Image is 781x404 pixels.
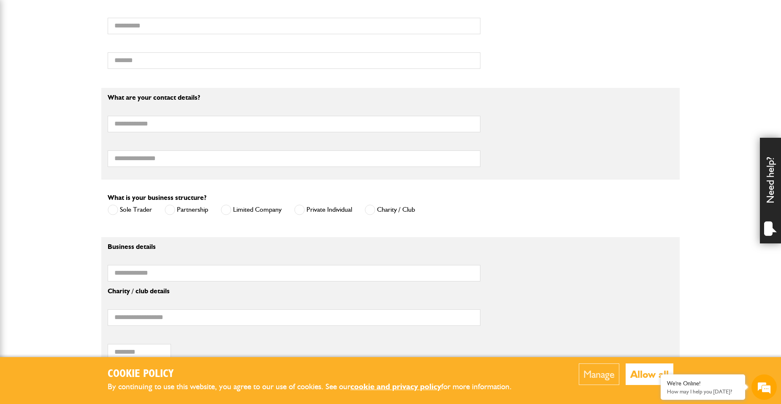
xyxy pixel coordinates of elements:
[44,47,142,58] div: Chat with us now
[108,205,152,215] label: Sole Trader
[14,47,35,59] img: d_20077148190_company_1631870298795_20077148190
[108,243,480,250] p: Business details
[11,103,154,122] input: Enter your email address
[667,380,739,387] div: We're Online!
[115,260,153,272] em: Start Chat
[108,194,206,201] label: What is your business structure?
[350,382,441,391] a: cookie and privacy policy
[294,205,352,215] label: Private Individual
[108,368,526,381] h2: Cookie Policy
[11,128,154,147] input: Enter your phone number
[11,78,154,97] input: Enter your last name
[108,380,526,393] p: By continuing to use this website, you agree to our use of cookies. See our for more information.
[11,153,154,253] textarea: Type your message and hit 'Enter'
[760,138,781,243] div: Need help?
[667,388,739,395] p: How may I help you today?
[138,4,159,25] div: Minimize live chat window
[626,363,673,385] button: Allow all
[365,205,415,215] label: Charity / Club
[108,94,480,101] p: What are your contact details?
[221,205,282,215] label: Limited Company
[165,205,208,215] label: Partnership
[579,363,619,385] button: Manage
[108,288,480,295] p: Charity / club details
